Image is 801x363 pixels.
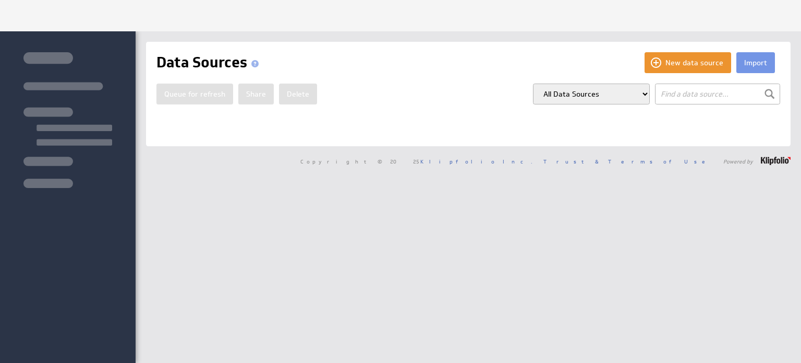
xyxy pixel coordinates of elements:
[761,157,791,165] img: logo-footer.png
[645,52,731,73] button: New data source
[156,84,233,104] button: Queue for refresh
[420,158,532,165] a: Klipfolio Inc.
[723,159,753,164] span: Powered by
[300,159,532,164] span: Copyright © 2025
[279,84,317,104] button: Delete
[736,52,775,73] button: Import
[655,84,780,104] input: Find a data source...
[23,52,112,188] img: skeleton-sidenav.svg
[156,52,263,73] h1: Data Sources
[238,84,274,104] button: Share
[543,158,712,165] a: Trust & Terms of Use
